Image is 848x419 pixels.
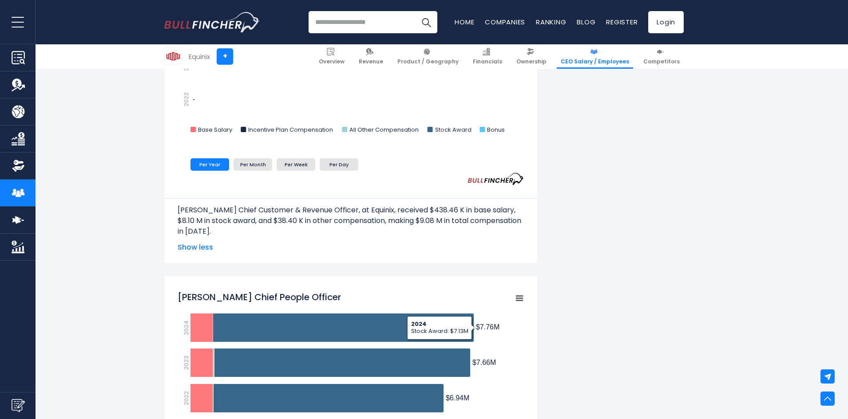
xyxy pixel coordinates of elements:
text: 2023 [182,57,190,71]
a: + [217,48,233,65]
a: Overview [315,44,349,69]
li: Per Year [190,158,229,171]
span: Overview [319,58,345,65]
span: CEO Salary / Employees [561,58,629,65]
a: Ranking [536,17,566,27]
a: Blog [577,17,595,27]
tspan: [PERSON_NAME] Chief People Officer [178,291,341,303]
text: 2023 [182,356,190,370]
text: 2024 [182,321,190,335]
text: 2022 [182,92,190,106]
button: Search [415,11,437,33]
span: Product / Geography [397,58,459,65]
img: Ownership [12,159,25,172]
a: Register [606,17,638,27]
a: Ownership [512,44,551,69]
a: Companies [485,17,525,27]
li: Per Day [320,158,358,171]
div: Equinix [189,51,210,62]
a: Revenue [355,44,387,69]
text: Incentive Plan Compensation [248,125,333,134]
text: Base Salary [198,125,233,134]
text: All Other Compensation [349,125,419,134]
img: Bullfincher logo [164,12,260,32]
tspan: $6.94M [446,394,469,402]
p: [PERSON_NAME] Chief Customer & Revenue Officer, at Equinix, received $438.46 K in base salary, $8... [178,205,524,237]
span: Revenue [359,58,383,65]
img: EQIX logo [165,48,182,65]
li: Per Month [234,158,272,171]
span: Financials [473,58,502,65]
span: Ownership [516,58,547,65]
text: 2022 [182,391,190,405]
span: Competitors [643,58,680,65]
li: Per Week [277,158,315,171]
text: Stock Award [435,125,472,134]
a: Go to homepage [164,12,260,32]
a: Product / Geography [393,44,463,69]
tspan: $7.66M [472,359,496,366]
a: Home [455,17,474,27]
tspan: $7.76M [476,323,499,331]
span: Show less [178,242,524,253]
a: Login [648,11,684,33]
a: Competitors [639,44,684,69]
text: Bonus [487,125,505,134]
text: - [193,95,195,103]
a: Financials [469,44,506,69]
a: CEO Salary / Employees [557,44,633,69]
